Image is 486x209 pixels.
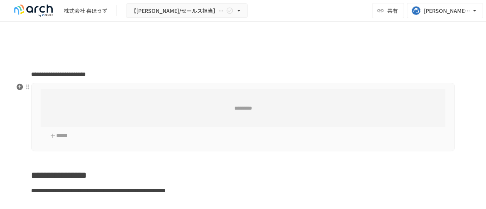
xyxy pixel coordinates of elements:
button: 共有 [372,3,404,18]
button: [PERSON_NAME][EMAIL_ADDRESS][PERSON_NAME][DOMAIN_NAME] [407,3,483,18]
div: 株式会社 喜ほうず [64,7,107,15]
button: 【[PERSON_NAME]/セールス担当】株式会社喜ほうず様_初期設定サポート [126,3,248,18]
div: [PERSON_NAME][EMAIL_ADDRESS][PERSON_NAME][DOMAIN_NAME] [424,6,471,16]
span: 共有 [387,6,398,15]
img: logo-default@2x-9cf2c760.svg [9,5,58,17]
span: 【[PERSON_NAME]/セールス担当】株式会社喜ほうず様_初期設定サポート [131,6,224,16]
